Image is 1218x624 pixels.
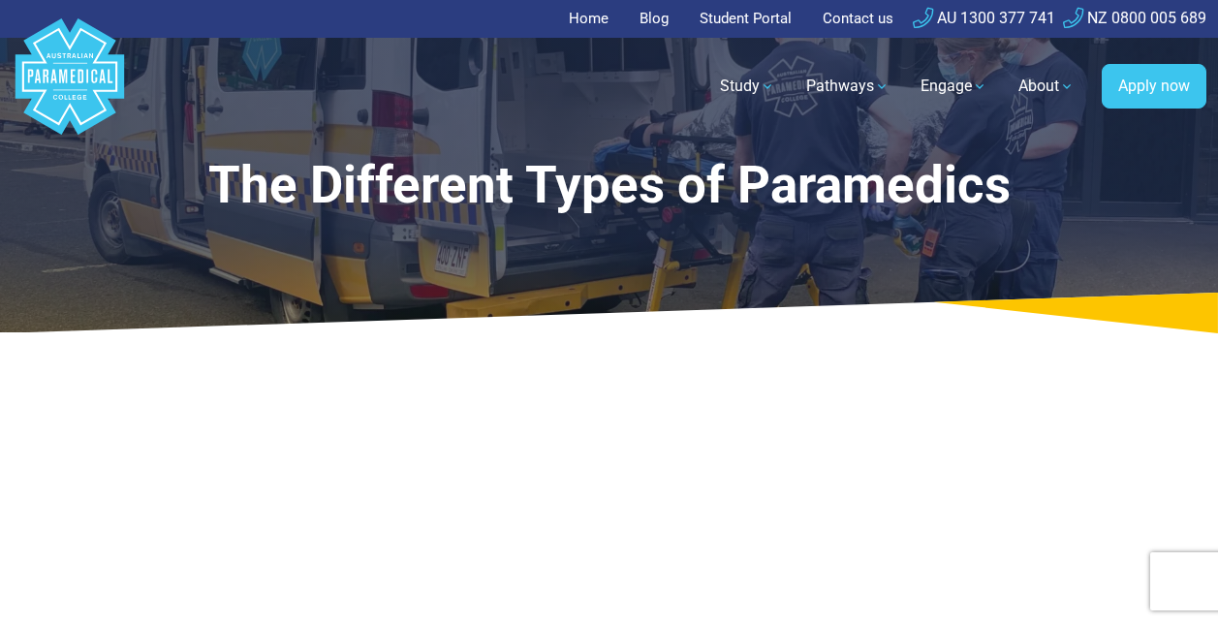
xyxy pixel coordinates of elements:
[1007,59,1086,113] a: About
[1063,9,1206,27] a: NZ 0800 005 689
[913,9,1055,27] a: AU 1300 377 741
[795,59,901,113] a: Pathways
[12,38,128,136] a: Australian Paramedical College
[708,59,787,113] a: Study
[161,155,1057,216] h1: The Different Types of Paramedics
[1102,64,1206,109] a: Apply now
[909,59,999,113] a: Engage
